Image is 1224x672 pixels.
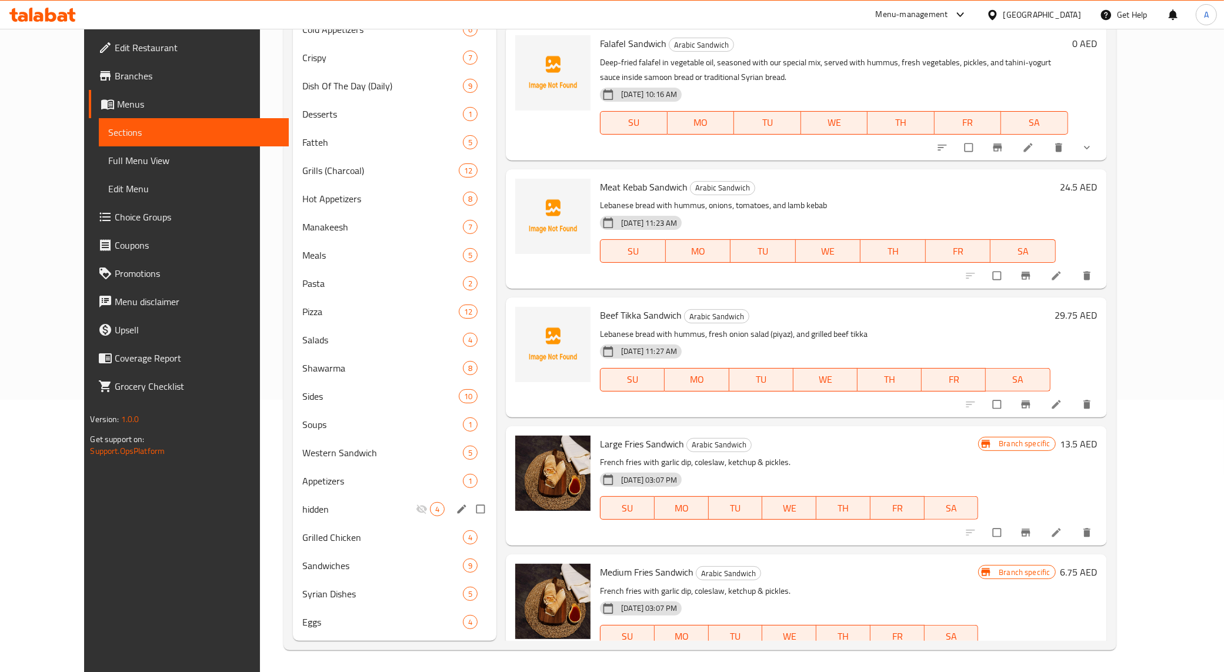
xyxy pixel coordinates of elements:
[990,371,1045,388] span: SA
[875,628,920,645] span: FR
[302,530,463,544] span: Grilled Chicken
[876,8,948,22] div: Menu-management
[302,333,463,347] span: Salads
[600,563,693,581] span: Medium Fries Sandwich
[691,181,755,195] span: Arabic Sandwich
[600,35,666,52] span: Falafel Sandwich
[302,135,463,149] span: Fatteh
[929,135,958,161] button: sort-choices
[600,55,1068,85] p: Deep-fried falafel in vegetable oil, seasoned with our special mix, served with hummus, fresh veg...
[459,389,478,403] div: items
[302,361,463,375] span: Shawarma
[302,305,458,319] span: Pizza
[463,81,477,92] span: 9
[302,559,463,573] span: Sandwiches
[600,178,688,196] span: Meat Kebab Sandwich
[1006,114,1063,131] span: SA
[431,504,444,515] span: 4
[1022,142,1036,153] a: Edit menu item
[515,179,591,254] img: Meat Kebab Sandwich
[605,371,660,388] span: SU
[871,496,925,520] button: FR
[986,393,1010,416] span: Select to update
[958,136,982,159] span: Select to update
[99,118,289,146] a: Sections
[713,628,758,645] span: TU
[463,250,477,261] span: 5
[463,476,477,487] span: 1
[1013,392,1041,417] button: Branch-specific-item
[90,412,119,427] span: Version:
[454,502,472,517] button: edit
[671,243,726,260] span: MO
[605,628,650,645] span: SU
[515,35,591,111] img: Falafel Sandwich
[616,89,682,100] span: [DATE] 10:16 AM
[925,625,979,648] button: SA
[806,114,863,131] span: WE
[89,90,289,118] a: Menus
[302,615,463,629] div: Eggs
[302,79,463,93] span: Dish Of The Day (Daily)
[986,368,1050,392] button: SA
[108,125,279,139] span: Sections
[463,278,477,289] span: 2
[930,243,986,260] span: FR
[302,248,463,262] span: Meals
[293,608,496,636] div: Eggs4
[659,500,704,517] span: MO
[293,523,496,551] div: Grilled Chicken4
[108,153,279,168] span: Full Menu View
[655,625,709,648] button: MO
[89,287,289,316] a: Menu disclaimer
[302,474,463,488] span: Appetizers
[463,587,478,601] div: items
[731,239,796,263] button: TU
[463,79,478,93] div: items
[685,310,749,323] span: Arabic Sandwich
[115,266,279,280] span: Promotions
[868,111,935,135] button: TH
[416,503,428,515] svg: Inactive section
[463,276,478,290] div: items
[463,52,477,63] span: 7
[1074,135,1102,161] button: show more
[117,97,279,111] span: Menus
[463,447,477,459] span: 5
[1204,8,1209,21] span: A
[293,382,496,410] div: Sides10
[108,182,279,196] span: Edit Menu
[463,107,478,121] div: items
[293,185,496,213] div: Hot Appetizers8
[1001,111,1068,135] button: SA
[302,587,463,601] span: Syrian Dishes
[669,38,733,52] span: Arabic Sandwich
[816,625,871,648] button: TH
[1073,35,1098,52] h6: 0 AED
[1050,399,1065,410] a: Edit menu item
[690,181,755,195] div: Arabic Sandwich
[872,114,930,131] span: TH
[293,213,496,241] div: Manakeesh7
[1074,263,1102,289] button: delete
[302,276,463,290] span: Pasta
[463,532,477,543] span: 4
[925,496,979,520] button: SA
[1081,142,1093,153] svg: Show Choices
[821,628,866,645] span: TH
[293,439,496,467] div: Western Sandwich5
[463,363,477,374] span: 8
[1046,135,1074,161] button: delete
[713,500,758,517] span: TU
[816,496,871,520] button: TH
[115,210,279,224] span: Choice Groups
[1013,263,1041,289] button: Branch-specific-item
[696,566,761,580] div: Arabic Sandwich
[687,438,751,452] span: Arabic Sandwich
[926,371,981,388] span: FR
[115,379,279,393] span: Grocery Checklist
[459,306,477,317] span: 12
